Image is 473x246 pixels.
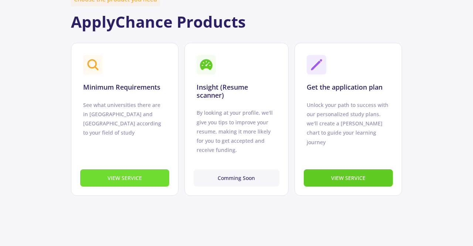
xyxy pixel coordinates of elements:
[197,83,277,99] h3: Insight (Resume scanner)
[80,169,169,187] button: VIEW SERVICE
[83,83,160,91] h3: Minimum Requirements
[197,108,277,155] div: By looking at your profile, we'll give you tips to improve your resume, making it more likely for...
[194,169,280,187] button: Comming Soon
[71,13,402,31] h2: ApplyChance Products
[80,174,169,182] a: VIEW SERVICE
[304,174,393,182] a: VIEW SERVICE
[307,83,382,91] h3: Get the application plan
[307,100,390,147] div: Unlock your path to success with our personalized study plans. we'll create a [PERSON_NAME] chart...
[83,100,166,138] div: See what universities there are in [GEOGRAPHIC_DATA] and [GEOGRAPHIC_DATA] according to your fiel...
